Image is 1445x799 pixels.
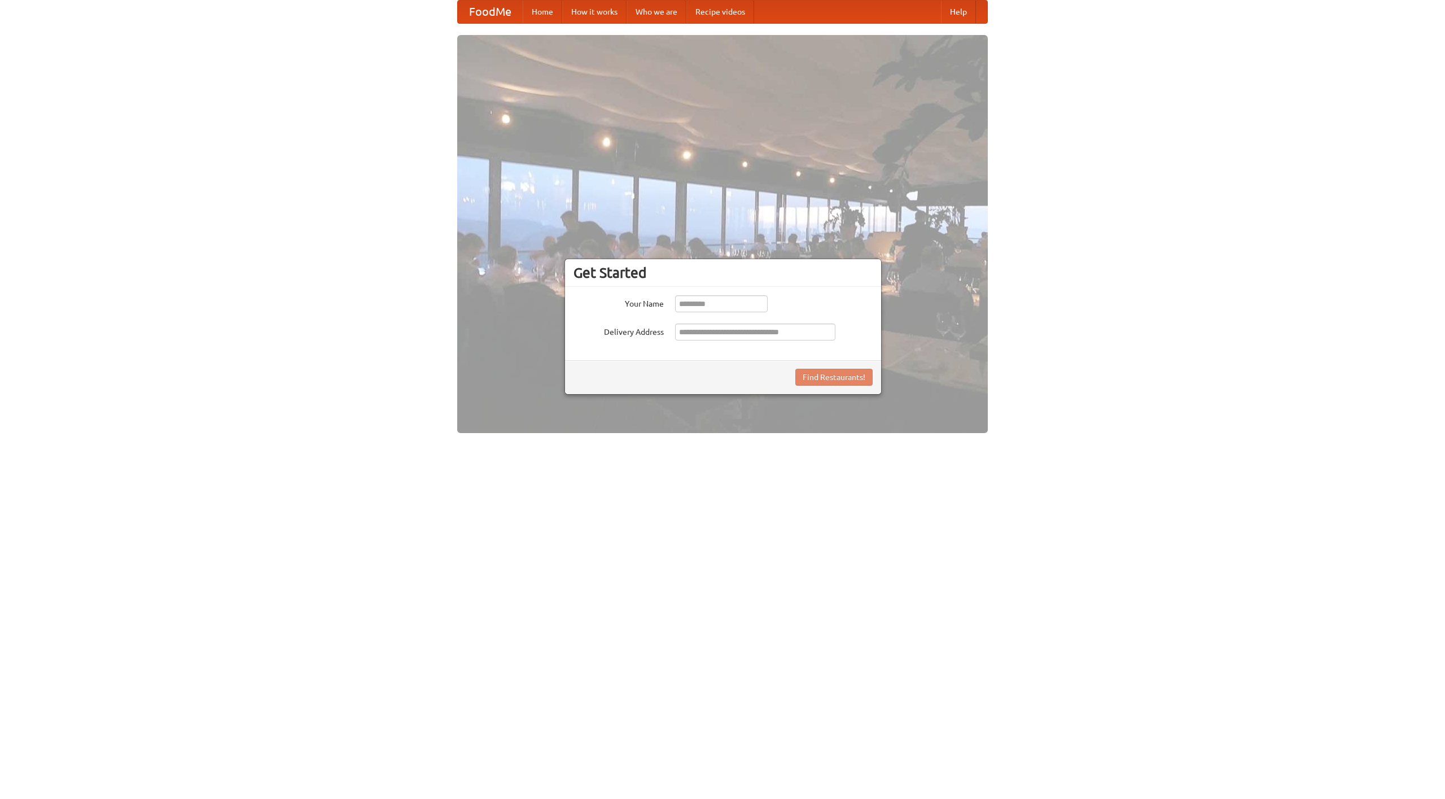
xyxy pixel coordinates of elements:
a: How it works [562,1,627,23]
a: FoodMe [458,1,523,23]
a: Help [941,1,976,23]
a: Recipe videos [686,1,754,23]
button: Find Restaurants! [795,369,873,386]
label: Your Name [573,295,664,309]
a: Who we are [627,1,686,23]
h3: Get Started [573,264,873,281]
a: Home [523,1,562,23]
label: Delivery Address [573,324,664,338]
